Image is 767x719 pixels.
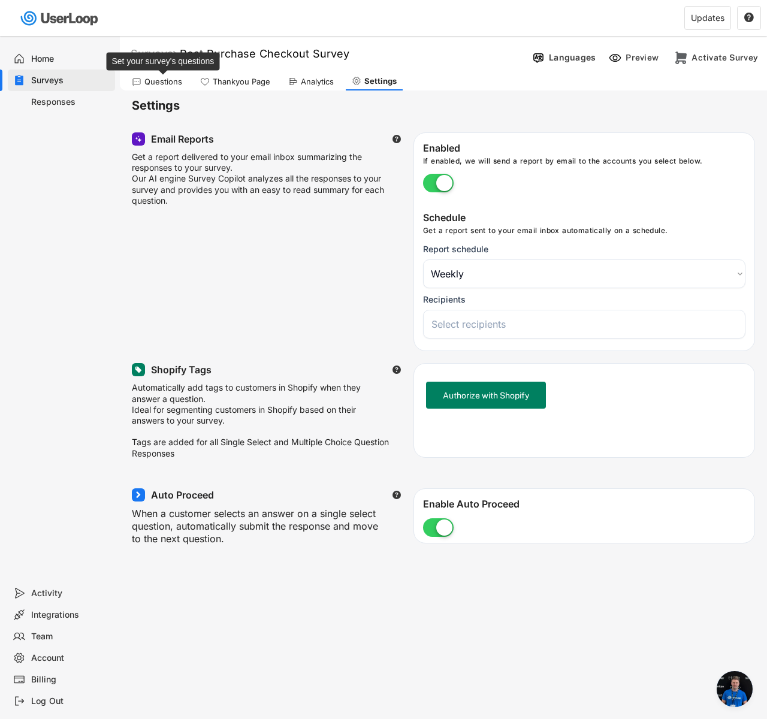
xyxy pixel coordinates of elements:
[392,134,401,144] text: 
[132,382,389,458] div: Automatically add tags to customers in Shopify when they answer a question. Ideal for segmenting ...
[18,6,102,31] img: userloop-logo-01.svg
[144,77,182,87] div: Questions
[31,96,110,108] div: Responses
[423,142,754,156] div: Enabled
[31,696,110,707] div: Log Out
[132,152,389,206] div: Get a report delivered to your email inbox summarizing the responses to your survey. Our AI engin...
[213,77,270,87] div: Thankyou Page
[301,77,334,87] div: Analytics
[626,52,662,63] div: Preview
[31,652,110,664] div: Account
[31,609,110,621] div: Integrations
[717,671,753,707] a: Open chat
[675,52,687,64] img: CheckoutMajor%20%281%29.svg
[532,52,545,64] img: Language%20Icon.svg
[423,226,748,238] div: Get a report sent to your email inbox automatically on a schedule.
[151,133,214,146] div: Email Reports
[132,507,389,545] div: When a customer selects an answer on a single select question, automatically submit the response ...
[151,489,214,502] div: Auto Proceed
[423,156,754,171] div: If enabled, we will send a report by email to the accounts you select below.
[691,14,724,22] div: Updates
[31,53,110,65] div: Home
[423,212,748,226] div: Schedule
[31,631,110,642] div: Team
[423,294,466,305] div: Recipients
[431,318,743,330] input: Select recipients
[392,365,401,374] button: 
[392,365,401,374] text: 
[135,135,142,143] img: MagicMajor.svg
[392,490,401,500] text: 
[31,674,110,685] div: Billing
[691,52,758,63] div: Activate Survey
[423,244,488,255] div: Report schedule
[744,12,754,23] text: 
[151,364,212,376] div: Shopify Tags
[180,47,349,60] font: Post Purchase Checkout Survey
[744,13,754,23] button: 
[131,47,177,61] div: Surveys
[426,382,546,409] button: Authorize with Shopify
[392,134,401,144] button: 
[31,75,110,86] div: Surveys
[31,588,110,599] div: Activity
[392,490,401,500] button: 
[549,52,596,63] div: Languages
[423,498,754,512] div: Enable Auto Proceed
[364,76,397,86] div: Settings
[132,98,767,114] h6: Settings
